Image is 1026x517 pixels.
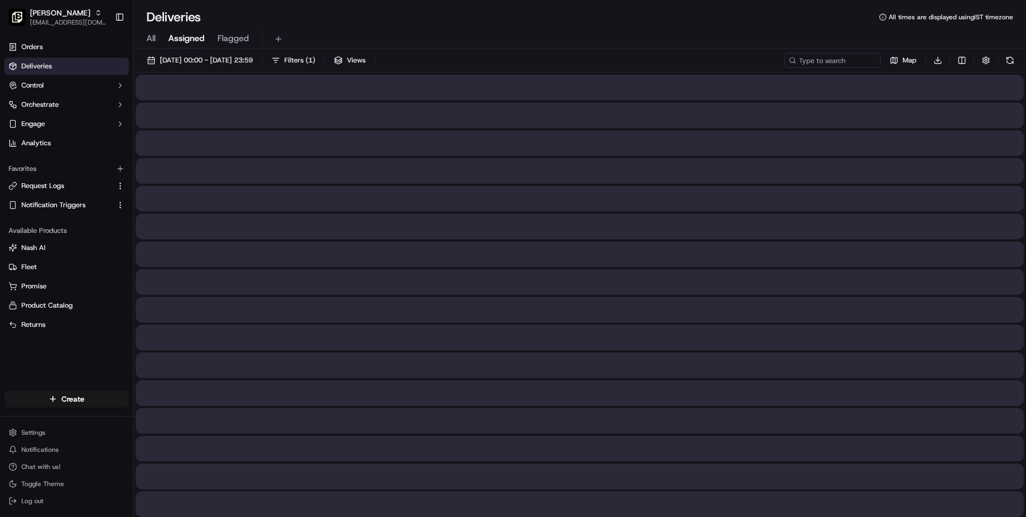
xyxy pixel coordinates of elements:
[4,390,129,408] button: Create
[4,493,129,508] button: Log out
[9,200,112,210] a: Notification Triggers
[4,77,129,94] button: Control
[4,278,129,295] button: Promise
[9,243,125,253] a: Nash AI
[4,38,129,56] a: Orders
[4,258,129,276] button: Fleet
[784,53,881,68] input: Type to search
[4,459,129,474] button: Chat with us!
[21,262,37,272] span: Fleet
[329,53,370,68] button: Views
[4,135,129,152] a: Analytics
[21,497,43,505] span: Log out
[21,138,51,148] span: Analytics
[889,13,1013,21] span: All times are displayed using IST timezone
[21,281,46,291] span: Promise
[9,9,26,26] img: Pei Wei - Gilbert
[30,18,106,27] button: [EMAIL_ADDRESS][DOMAIN_NAME]
[21,181,64,191] span: Request Logs
[4,58,129,75] a: Deliveries
[4,160,129,177] div: Favorites
[21,243,45,253] span: Nash AI
[21,480,64,488] span: Toggle Theme
[347,56,366,65] span: Views
[1002,53,1017,68] button: Refresh
[267,53,320,68] button: Filters(1)
[9,320,125,330] a: Returns
[142,53,258,68] button: [DATE] 00:00 - [DATE] 23:59
[885,53,921,68] button: Map
[9,262,125,272] a: Fleet
[21,200,85,210] span: Notification Triggers
[4,96,129,113] button: Orchestrate
[4,425,129,440] button: Settings
[21,100,59,109] span: Orchestrate
[4,197,129,214] button: Notification Triggers
[306,56,315,65] span: ( 1 )
[4,442,129,457] button: Notifications
[9,181,112,191] a: Request Logs
[21,81,44,90] span: Control
[4,4,111,30] button: Pei Wei - Gilbert[PERSON_NAME][EMAIL_ADDRESS][DOMAIN_NAME]
[21,119,45,129] span: Engage
[4,115,129,132] button: Engage
[9,281,125,291] a: Promise
[30,7,90,18] button: [PERSON_NAME]
[61,394,84,404] span: Create
[9,301,125,310] a: Product Catalog
[21,42,43,52] span: Orders
[21,428,45,437] span: Settings
[21,301,73,310] span: Product Catalog
[21,463,60,471] span: Chat with us!
[21,445,59,454] span: Notifications
[21,320,45,330] span: Returns
[903,56,916,65] span: Map
[4,297,129,314] button: Product Catalog
[4,177,129,194] button: Request Logs
[4,239,129,256] button: Nash AI
[4,316,129,333] button: Returns
[4,222,129,239] div: Available Products
[146,9,201,26] h1: Deliveries
[21,61,52,71] span: Deliveries
[4,476,129,491] button: Toggle Theme
[217,32,249,45] span: Flagged
[284,56,315,65] span: Filters
[168,32,205,45] span: Assigned
[160,56,253,65] span: [DATE] 00:00 - [DATE] 23:59
[146,32,156,45] span: All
